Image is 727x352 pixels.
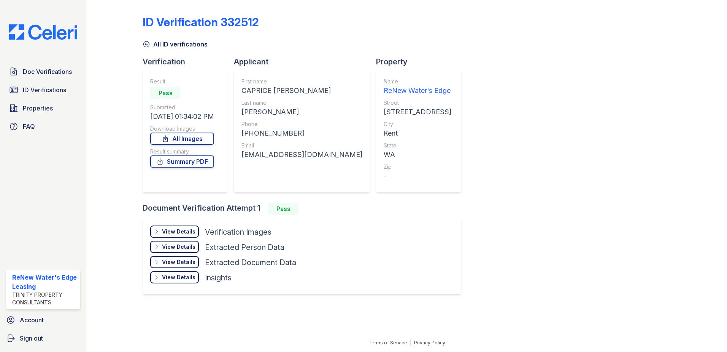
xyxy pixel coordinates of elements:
[3,312,83,328] a: Account
[143,40,208,49] a: All ID verifications
[143,15,259,29] div: ID Verification 332512
[6,64,80,79] a: Doc Verifications
[205,272,232,283] div: Insights
[384,85,451,96] div: ReNew Water's Edge
[150,111,214,122] div: [DATE] 01:34:02 PM
[384,149,451,160] div: WA
[695,322,719,344] iframe: chat widget
[6,101,80,116] a: Properties
[241,120,362,128] div: Phone
[384,142,451,149] div: State
[234,56,376,67] div: Applicant
[376,56,467,67] div: Property
[268,203,298,215] div: Pass
[150,78,214,85] div: Result
[162,228,195,235] div: View Details
[150,125,214,133] div: Download Images
[384,99,451,107] div: Street
[384,128,451,139] div: Kent
[384,120,451,128] div: City
[6,82,80,98] a: ID Verifications
[20,334,43,343] span: Sign out
[3,331,83,346] a: Sign out
[143,203,467,215] div: Document Verification Attempt 1
[150,155,214,168] a: Summary PDF
[150,148,214,155] div: Result summary
[12,291,77,306] div: Trinity Property Consultants
[162,243,195,251] div: View Details
[410,340,411,346] div: |
[205,242,284,253] div: Extracted Person Data
[150,104,214,111] div: Submitted
[143,56,234,67] div: Verification
[162,258,195,266] div: View Details
[368,340,407,346] a: Terms of Service
[241,78,362,85] div: First name
[162,274,195,281] div: View Details
[384,163,451,171] div: Zip
[205,227,271,237] div: Verification Images
[12,273,77,291] div: ReNew Water's Edge Leasing
[384,107,451,117] div: [STREET_ADDRESS]
[384,78,451,85] div: Name
[23,122,35,131] span: FAQ
[241,99,362,107] div: Last name
[23,67,72,76] span: Doc Verifications
[414,340,445,346] a: Privacy Policy
[205,257,296,268] div: Extracted Document Data
[23,104,53,113] span: Properties
[23,85,66,94] span: ID Verifications
[241,107,362,117] div: [PERSON_NAME]
[3,24,83,40] img: CE_Logo_Blue-a8612792a0a2168367f1c8372b55b34899dd931a85d93a1a3d3e32e68fde9ad4.png
[241,128,362,139] div: [PHONE_NUMBER]
[241,85,362,96] div: CAPRICE [PERSON_NAME]
[150,87,181,99] div: Pass
[241,142,362,149] div: Email
[150,133,214,145] a: All Images
[20,315,44,325] span: Account
[384,171,451,181] div: -
[6,119,80,134] a: FAQ
[241,149,362,160] div: [EMAIL_ADDRESS][DOMAIN_NAME]
[384,78,451,96] a: Name ReNew Water's Edge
